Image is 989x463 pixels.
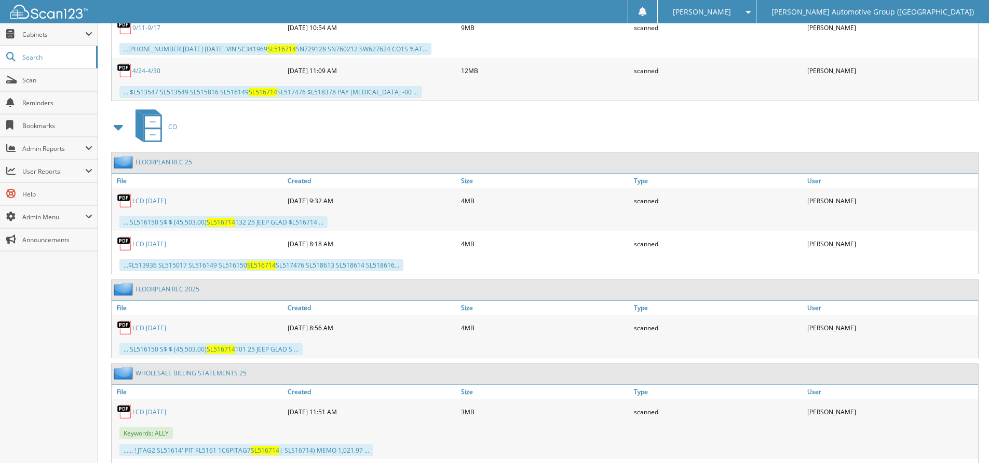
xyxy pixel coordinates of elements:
div: ... SL516150 S$ $ (45,503.00) 132 25 JEEP GLAD $L516714 ... [119,216,328,228]
a: 4/24-4/30 [132,66,160,75]
span: User Reports [22,167,85,176]
span: SL516714 [247,261,276,270]
span: Admin Menu [22,213,85,221]
div: [DATE] 8:56 AM [285,317,458,338]
img: PDF.png [117,404,132,419]
div: [PERSON_NAME] [805,17,978,38]
div: 9MB [458,17,632,38]
a: User [805,301,978,315]
a: FLOORPLAN REC 2025 [136,285,199,293]
span: Scan [22,76,92,85]
a: File [112,385,285,399]
span: Reminders [22,99,92,107]
div: scanned [631,190,805,211]
div: [PERSON_NAME] [805,60,978,81]
div: ... $L513547 SL513549 SL515816 SL516149 SL517476 $L518378 PAY [MEDICAL_DATA] -00 ... [119,86,422,98]
span: SL516714 [207,218,235,227]
a: User [805,174,978,188]
img: folder2.png [114,367,136,380]
img: PDF.png [117,320,132,335]
div: [PERSON_NAME] [805,190,978,211]
div: [DATE] 11:51 AM [285,401,458,422]
span: SL516714 [207,345,235,354]
div: ...... ! JTAG2 SL51614' PIT $L5161 1C6PITAG7 | SLS16714) MEMO 1,021.97 ... [119,444,373,456]
a: Size [458,301,632,315]
span: SL516714 [267,45,296,53]
a: User [805,385,978,399]
img: PDF.png [117,193,132,208]
span: [PERSON_NAME] Automotive Group ([GEOGRAPHIC_DATA]) [771,9,974,15]
img: PDF.png [117,236,132,251]
a: Created [285,174,458,188]
a: Created [285,385,458,399]
a: Size [458,385,632,399]
a: CO [129,106,177,147]
a: LCD [DATE] [132,197,166,205]
div: ... SL516150 S$ $ (45,503.00) 101 25 JEEP GLAD S ... [119,343,303,355]
span: SL516714 [249,88,277,96]
div: [DATE] 10:54 AM [285,17,458,38]
img: PDF.png [117,63,132,78]
span: Admin Reports [22,144,85,153]
iframe: Chat Widget [937,413,989,463]
div: 4MB [458,233,632,254]
img: PDF.png [117,20,132,35]
a: FLOORPLAN REC 25 [136,158,192,166]
span: Help [22,190,92,199]
a: WHOLESALE BILLING STATEMENTS 25 [136,369,247,377]
span: Search [22,53,91,62]
div: ...[PHONE_NUMBER][DATE] [DATE] VIN SC341969 SN729128 SN760212 SW627624 CO1S %AT... [119,43,431,55]
a: 9/11-9/17 [132,23,160,32]
a: Type [631,385,805,399]
span: Keywords: ALLY [119,427,173,439]
div: [PERSON_NAME] [805,401,978,422]
img: folder2.png [114,156,136,169]
div: [PERSON_NAME] [805,317,978,338]
div: [DATE] 9:32 AM [285,190,458,211]
span: Bookmarks [22,121,92,130]
div: scanned [631,317,805,338]
div: [DATE] 8:18 AM [285,233,458,254]
img: folder2.png [114,283,136,296]
div: ...$L513936 SL515017 SL516149 SL516150 SL517476 SL518613 SL518614 SL518616... [119,259,403,271]
span: SL516714 [251,446,279,455]
div: [PERSON_NAME] [805,233,978,254]
div: [DATE] 11:09 AM [285,60,458,81]
span: Announcements [22,235,92,244]
a: LCD [DATE] [132,240,166,248]
a: Type [631,301,805,315]
img: scan123-logo-white.svg [10,5,88,19]
a: LCD [DATE] [132,408,166,416]
span: CO [168,122,177,131]
div: 4MB [458,317,632,338]
div: scanned [631,17,805,38]
a: Size [458,174,632,188]
div: 12MB [458,60,632,81]
a: Created [285,301,458,315]
span: [PERSON_NAME] [673,9,731,15]
div: scanned [631,60,805,81]
div: scanned [631,233,805,254]
div: 3MB [458,401,632,422]
div: scanned [631,401,805,422]
a: File [112,174,285,188]
div: 4MB [458,190,632,211]
a: Type [631,174,805,188]
a: File [112,301,285,315]
a: LCD [DATE] [132,324,166,332]
span: Cabinets [22,30,85,39]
